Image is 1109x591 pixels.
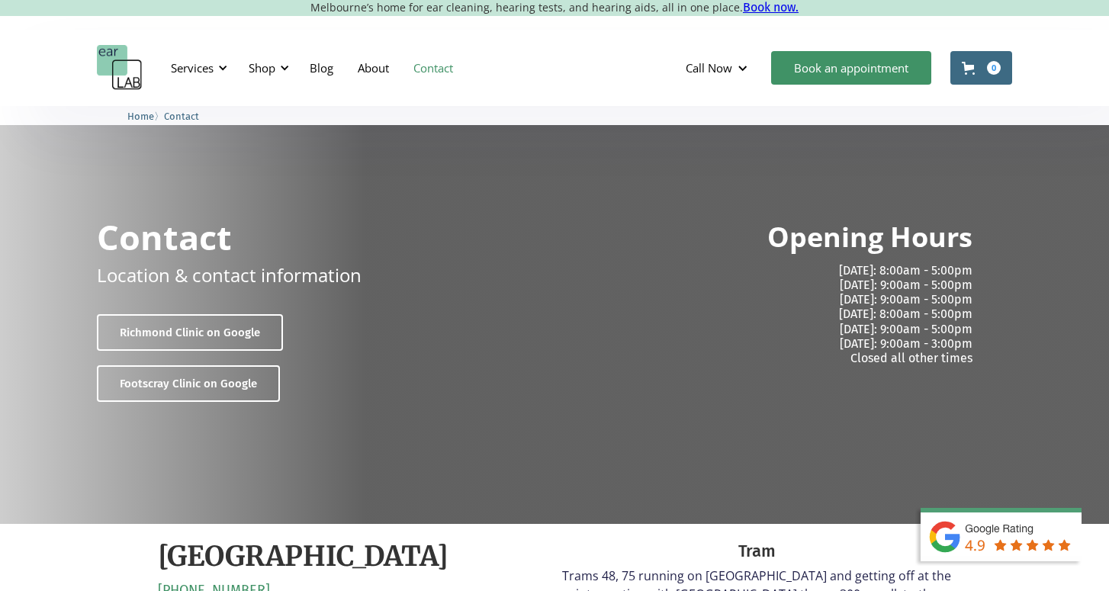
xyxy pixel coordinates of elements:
div: Services [162,45,232,91]
h2: [GEOGRAPHIC_DATA] [158,539,448,575]
span: Contact [164,111,199,122]
a: Book an appointment [771,51,931,85]
a: Contact [401,46,465,90]
a: Home [127,108,154,123]
p: Location & contact information [97,262,362,288]
a: Footscray Clinic on Google [97,365,280,402]
div: Call Now [673,45,763,91]
a: About [346,46,401,90]
li: 〉 [127,108,164,124]
h2: Opening Hours [767,220,972,255]
span: Home [127,111,154,122]
div: 0 [987,61,1001,75]
a: home [97,45,143,91]
h1: Contact [97,220,232,254]
a: Richmond Clinic on Google [97,314,283,351]
div: Call Now [686,60,732,75]
a: Contact [164,108,199,123]
div: Tram [562,539,951,564]
a: Open cart [950,51,1012,85]
div: Shop [249,60,275,75]
a: Blog [297,46,346,90]
div: Services [171,60,214,75]
p: [DATE]: 8:00am - 5:00pm [DATE]: 9:00am - 5:00pm [DATE]: 9:00am - 5:00pm [DATE]: 8:00am - 5:00pm [... [567,263,972,365]
div: Shop [239,45,294,91]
